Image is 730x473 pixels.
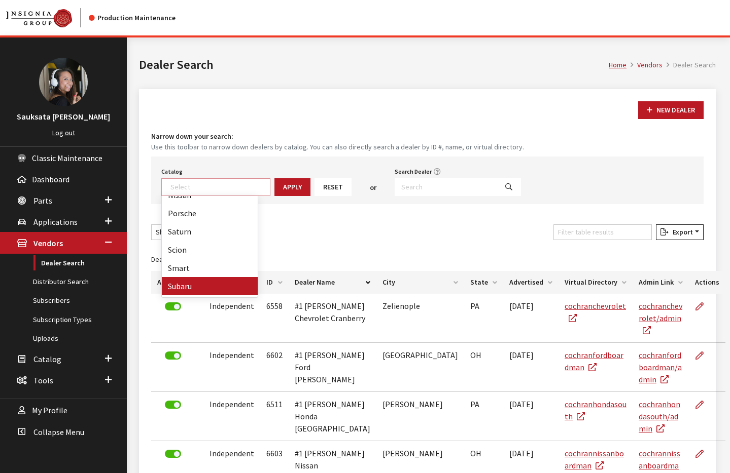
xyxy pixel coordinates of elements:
[503,294,559,343] td: [DATE]
[162,259,258,277] li: Smart
[695,441,712,466] a: Edit Dealer
[161,167,183,176] label: Catalog
[633,271,689,294] th: Admin Link: activate to sort column ascending
[464,392,503,441] td: PA
[32,406,67,416] span: My Profile
[165,302,181,310] label: Deactivate Dealer
[151,131,704,142] h4: Narrow down your search:
[395,167,432,176] label: Search Dealer
[370,182,376,193] span: or
[33,427,84,437] span: Collapse Menu
[503,271,559,294] th: Advertised: activate to sort column ascending
[162,222,258,241] li: Saturn
[203,343,260,392] td: Independent
[639,301,682,335] a: cochranchevrolet/admin
[695,392,712,417] a: Edit Dealer
[639,350,682,384] a: cochranfordboardman/admin
[52,128,75,137] a: Log out
[638,101,704,119] button: New Dealer
[669,227,693,237] span: Export
[689,271,725,294] th: Actions
[10,110,117,123] h3: Sauksata [PERSON_NAME]
[289,392,376,441] td: #1 [PERSON_NAME] Honda [GEOGRAPHIC_DATA]
[464,271,503,294] th: State: activate to sort column ascending
[376,271,464,294] th: City: activate to sort column ascending
[274,178,310,196] button: Apply
[162,204,258,222] li: Porsche
[165,401,181,409] label: Deactivate Dealer
[315,178,352,196] button: Reset
[260,343,289,392] td: 6602
[609,60,627,69] a: Home
[497,178,521,196] button: Search
[395,178,497,196] input: Search
[376,392,464,441] td: [PERSON_NAME]
[33,375,53,385] span: Tools
[139,56,609,74] h1: Dealer Search
[565,448,624,470] a: cochrannissanboardman
[6,9,72,27] img: Catalog Maintenance
[165,450,181,458] label: Deactivate Dealer
[464,343,503,392] td: OH
[170,182,270,191] textarea: Search
[289,294,376,343] td: #1 [PERSON_NAME] Chevrolet Cranberry
[376,294,464,343] td: Zelienople
[203,392,260,441] td: Independent
[260,271,289,294] th: ID: activate to sort column ascending
[165,351,181,360] label: Deactivate Dealer
[162,295,258,313] li: Toyota
[639,399,680,433] a: cochranhondasouth/admin
[39,58,88,106] img: Sauksata Ozment
[151,271,203,294] th: Activated: activate to sort column ascending
[33,239,63,249] span: Vendors
[663,60,716,70] li: Dealer Search
[695,294,712,319] a: Edit Dealer
[503,343,559,392] td: [DATE]
[464,294,503,343] td: PA
[161,178,270,196] span: Select
[565,399,627,421] a: cochranhondasouth
[33,354,61,364] span: Catalog
[32,174,69,184] span: Dashboard
[6,8,89,27] a: Insignia Group logo
[260,294,289,343] td: 6558
[656,224,704,240] button: Export
[151,248,725,271] caption: Dealer search results:
[151,142,704,152] small: Use this toolbar to narrow down dealers by catalog. You can also directly search a dealer by ID #...
[162,241,258,259] li: Scion
[376,343,464,392] td: [GEOGRAPHIC_DATA]
[565,350,623,372] a: cochranfordboardman
[553,224,652,240] input: Filter table results
[289,343,376,392] td: #1 [PERSON_NAME] Ford [PERSON_NAME]
[32,153,102,163] span: Classic Maintenance
[33,217,78,227] span: Applications
[289,271,376,294] th: Dealer Name: activate to sort column descending
[203,294,260,343] td: Independent
[627,60,663,70] li: Vendors
[503,392,559,441] td: [DATE]
[559,271,633,294] th: Virtual Directory: activate to sort column ascending
[33,195,52,206] span: Parts
[695,343,712,368] a: Edit Dealer
[565,301,626,323] a: cochranchevrolet
[162,277,258,295] li: Subaru
[260,392,289,441] td: 6511
[89,13,176,23] div: Production Maintenance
